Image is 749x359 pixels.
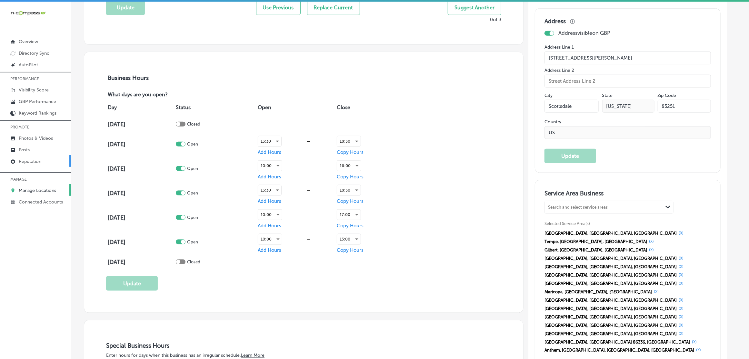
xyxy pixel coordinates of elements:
[108,141,174,148] h4: [DATE]
[258,174,281,180] span: Add Hours
[106,92,214,99] p: What days are you open?
[694,348,703,353] button: (X)
[258,198,281,204] span: Add Hours
[19,99,56,104] p: GBP Performance
[187,191,198,195] p: Open
[544,190,711,199] h3: Service Area Business
[544,281,677,286] span: [GEOGRAPHIC_DATA], [GEOGRAPHIC_DATA], [GEOGRAPHIC_DATA]
[187,215,198,220] p: Open
[187,122,200,127] p: Closed
[677,256,686,261] button: (X)
[602,93,613,98] label: State
[258,234,282,244] div: 10:00
[544,149,596,163] button: Update
[337,247,364,253] span: Copy Hours
[337,174,364,180] span: Copy Hours
[108,165,174,172] h4: [DATE]
[544,44,711,50] label: Address Line 1
[677,264,686,269] button: (X)
[282,188,335,193] div: —
[108,239,174,246] h4: [DATE]
[544,231,677,236] span: [GEOGRAPHIC_DATA], [GEOGRAPHIC_DATA], [GEOGRAPHIC_DATA]
[544,248,647,252] span: Gilbert, [GEOGRAPHIC_DATA], [GEOGRAPHIC_DATA]
[544,126,711,139] input: Country
[544,100,599,113] input: City
[559,30,611,36] p: Address visible on GBP
[544,119,711,125] label: Country
[19,39,38,44] p: Overview
[544,264,677,269] span: [GEOGRAPHIC_DATA], [GEOGRAPHIC_DATA], [GEOGRAPHIC_DATA]
[652,289,661,294] button: (X)
[677,281,686,286] button: (X)
[187,142,198,146] p: Open
[677,272,686,278] button: (X)
[108,214,174,221] h4: [DATE]
[337,161,361,171] div: 16:00
[602,100,654,113] input: NY
[544,256,677,261] span: [GEOGRAPHIC_DATA], [GEOGRAPHIC_DATA], [GEOGRAPHIC_DATA]
[544,239,647,244] span: Tempe, [GEOGRAPHIC_DATA], [GEOGRAPHIC_DATA]
[282,163,335,168] div: —
[19,62,38,68] p: AutoPilot
[677,298,686,303] button: (X)
[337,198,364,204] span: Copy Hours
[677,314,686,319] button: (X)
[258,223,281,229] span: Add Hours
[337,210,361,220] div: 17:00
[690,339,699,345] button: (X)
[647,247,656,252] button: (X)
[337,223,364,229] span: Copy Hours
[258,210,282,220] div: 10:00
[647,239,656,244] button: (X)
[544,323,677,328] span: [GEOGRAPHIC_DATA], [GEOGRAPHIC_DATA], [GEOGRAPHIC_DATA]
[544,93,553,98] label: City
[258,185,281,195] div: 13:30
[108,190,174,197] h4: [DATE]
[256,99,335,117] th: Open
[544,18,566,25] h3: Address
[187,260,200,264] p: Closed
[677,306,686,311] button: (X)
[106,276,158,291] button: Update
[282,212,335,217] div: —
[106,99,174,117] th: Day
[544,306,677,311] span: [GEOGRAPHIC_DATA], [GEOGRAPHIC_DATA], [GEOGRAPHIC_DATA]
[106,353,501,358] p: Enter hours for days when this business has an irregular schedule.
[19,136,53,141] p: Photos & Videos
[490,17,501,23] p: 0 of 3
[106,342,501,350] h3: Special Business Hours
[548,205,608,210] div: Search and select service areas
[544,315,677,319] span: [GEOGRAPHIC_DATA], [GEOGRAPHIC_DATA], [GEOGRAPHIC_DATA]
[187,240,198,244] p: Open
[544,221,590,226] span: Selected Service Area(s)
[106,74,501,81] h3: Business Hours
[677,323,686,328] button: (X)
[337,149,364,155] span: Copy Hours
[544,331,677,336] span: [GEOGRAPHIC_DATA], [GEOGRAPHIC_DATA], [GEOGRAPHIC_DATA]
[544,289,652,294] span: Maricopa, [GEOGRAPHIC_DATA], [GEOGRAPHIC_DATA]
[108,259,174,266] h4: [DATE]
[544,348,694,353] span: Anthem, [GEOGRAPHIC_DATA], [GEOGRAPHIC_DATA], [GEOGRAPHIC_DATA]
[282,139,335,144] div: —
[19,51,49,56] p: Directory Sync
[19,159,41,164] p: Reputation
[174,99,256,117] th: Status
[544,75,711,88] input: Street Address Line 2
[187,166,198,171] p: Open
[19,110,56,116] p: Keyword Rankings
[108,121,174,128] h4: [DATE]
[19,199,63,205] p: Connected Accounts
[241,353,265,358] a: Learn More
[282,237,335,241] div: —
[337,136,361,146] div: 18:30
[258,136,281,146] div: 13:30
[258,149,281,155] span: Add Hours
[337,234,361,244] div: 15:00
[544,52,711,64] input: Street Address Line 1
[658,93,676,98] label: Zip Code
[258,247,281,253] span: Add Hours
[544,298,677,303] span: [GEOGRAPHIC_DATA], [GEOGRAPHIC_DATA], [GEOGRAPHIC_DATA]
[658,100,711,113] input: Zip Code
[19,87,49,93] p: Visibility Score
[677,231,686,236] button: (X)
